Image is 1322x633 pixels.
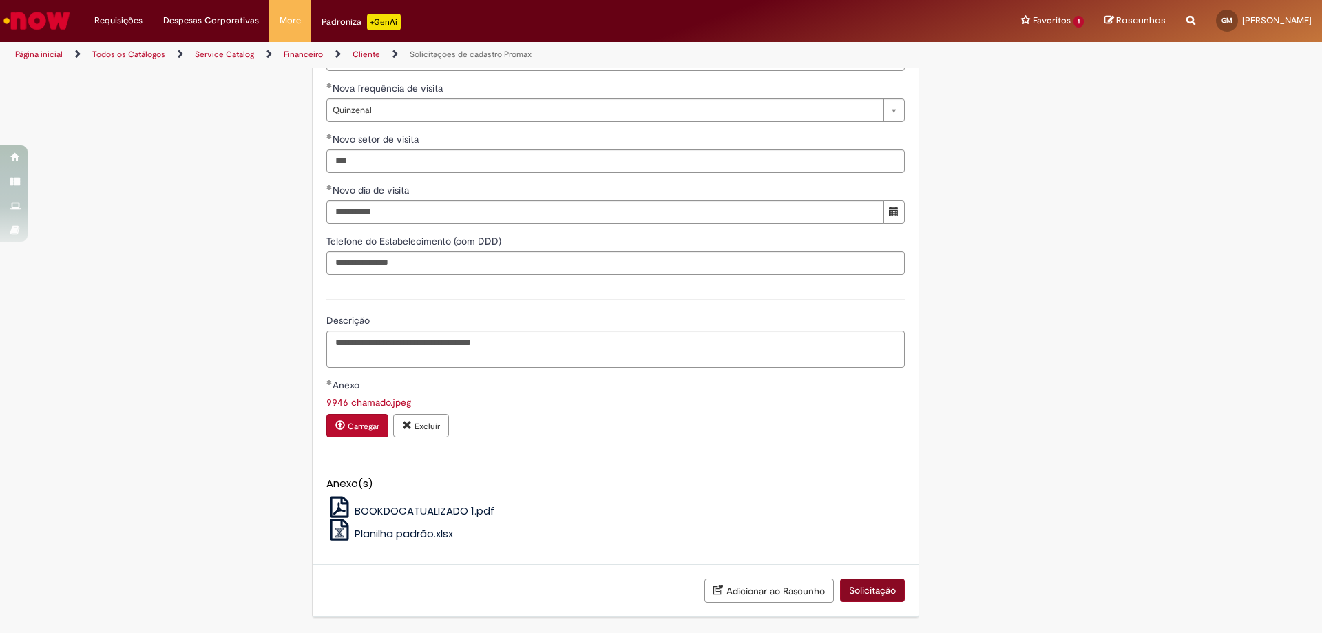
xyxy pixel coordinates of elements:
span: Rascunhos [1116,14,1166,27]
span: [PERSON_NAME] [1242,14,1312,26]
input: Telefone do Estabelecimento (com DDD) [326,251,905,275]
input: Novo setor de visita [326,149,905,173]
span: Telefone do Estabelecimento (com DDD) [326,235,504,247]
a: Página inicial [15,49,63,60]
button: Solicitação [840,579,905,602]
input: Novo dia de visita 07 September 2025 Sunday [326,200,884,224]
span: Favoritos [1033,14,1071,28]
span: Novo dia de visita [333,184,412,196]
span: 1 [1073,16,1084,28]
button: Excluir anexo 9946 chamado.jpeg [393,414,449,437]
span: Novo setor de visita [333,133,421,145]
span: Planilha padrão.xlsx [355,526,453,541]
a: Download de 9946 chamado.jpeg [326,396,411,408]
a: Planilha padrão.xlsx [326,526,454,541]
a: Rascunhos [1104,14,1166,28]
span: Obrigatório Preenchido [326,83,333,88]
textarea: Descrição [326,331,905,368]
a: Solicitações de cadastro Promax [410,49,532,60]
p: +GenAi [367,14,401,30]
ul: Trilhas de página [10,42,871,68]
a: Service Catalog [195,49,254,60]
small: Excluir [415,421,440,432]
span: Despesas Corporativas [163,14,259,28]
img: ServiceNow [1,7,72,34]
span: Nova frequência de visita [333,82,445,94]
span: Quinzenal [333,99,877,121]
span: Obrigatório Preenchido [326,185,333,190]
a: Todos os Catálogos [92,49,165,60]
h5: Anexo(s) [326,478,905,490]
span: BOOKDOCATUALIZADO 1.pdf [355,504,494,518]
span: More [280,14,301,28]
span: Descrição [326,314,373,326]
div: Padroniza [322,14,401,30]
a: Financeiro [284,49,323,60]
span: Obrigatório Preenchido [326,134,333,139]
span: Obrigatório Preenchido [326,380,333,385]
small: Carregar [348,421,379,432]
span: Requisições [94,14,143,28]
a: Cliente [353,49,380,60]
button: Mostrar calendário para Novo dia de visita [883,200,905,224]
a: BOOKDOCATUALIZADO 1.pdf [326,504,495,518]
span: Anexo [333,379,362,391]
button: Carregar anexo de Anexo Required [326,414,388,437]
span: GM [1221,16,1232,25]
button: Adicionar ao Rascunho [704,579,834,603]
